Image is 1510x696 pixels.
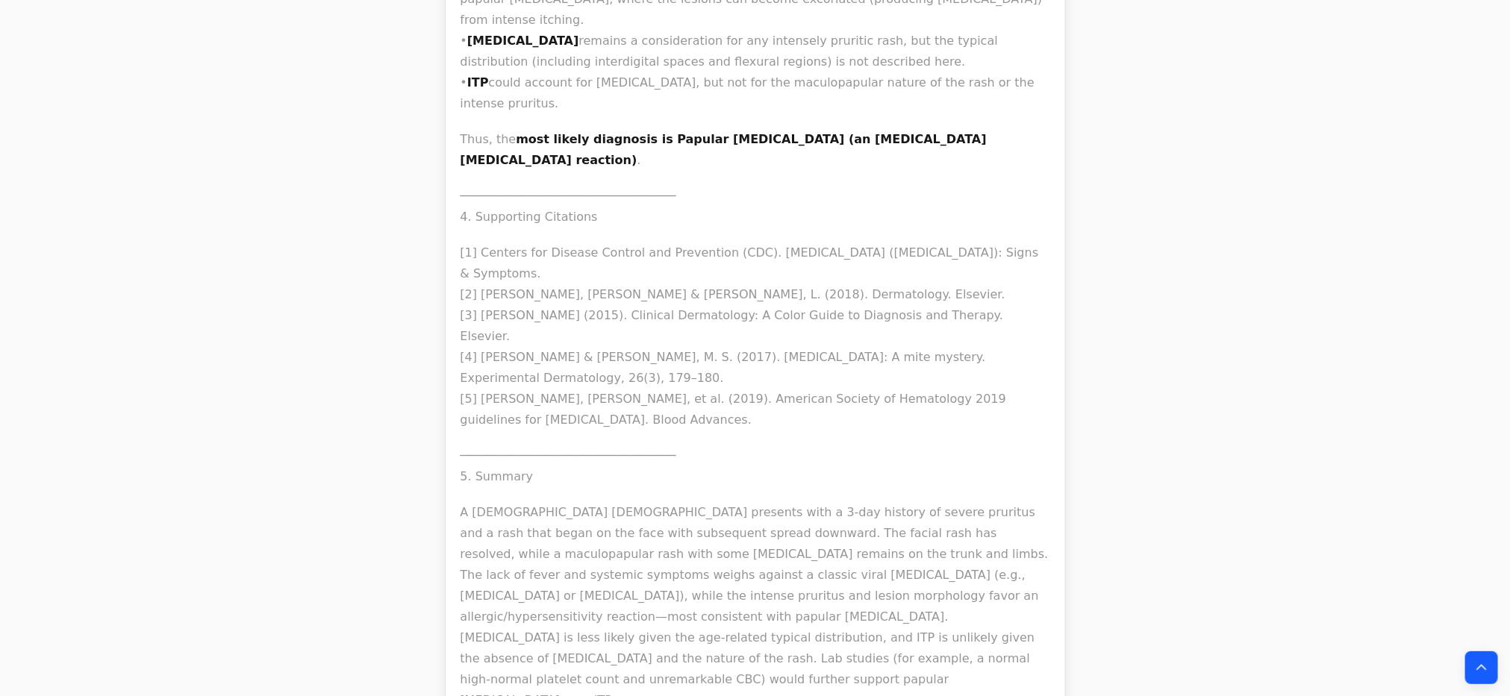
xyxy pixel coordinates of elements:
strong: [MEDICAL_DATA] [467,34,579,48]
strong: most likely diagnosis is Papular [MEDICAL_DATA] (an [MEDICAL_DATA] [MEDICAL_DATA] reaction) [461,132,987,167]
p: ────────────────────────────── 4. Supporting Citations [461,186,1050,228]
p: [1] Centers for Disease Control and Prevention (CDC). [MEDICAL_DATA] ([MEDICAL_DATA]): Signs & Sy... [461,242,1050,430]
button: Back to top [1465,651,1498,684]
p: ────────────────────────────── 5. Summary [461,445,1050,487]
p: Thus, the . [461,129,1050,171]
strong: ITP [467,75,489,90]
